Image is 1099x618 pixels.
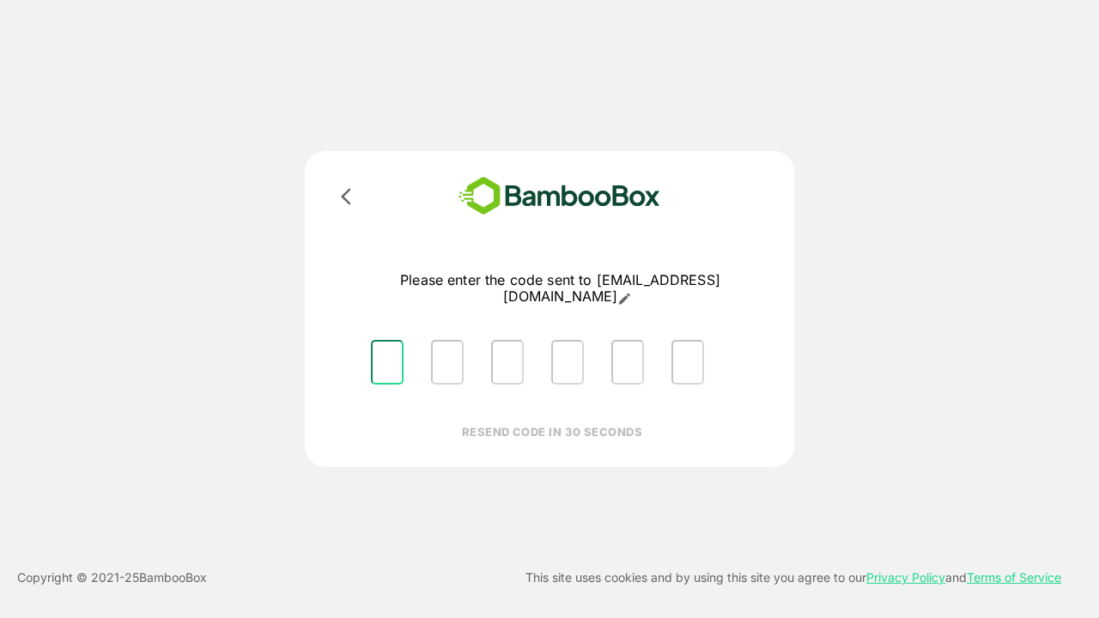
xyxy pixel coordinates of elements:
a: Privacy Policy [866,570,945,585]
input: Please enter OTP character 5 [611,340,644,385]
input: Please enter OTP character 3 [491,340,524,385]
a: Terms of Service [967,570,1061,585]
p: Copyright © 2021- 25 BambooBox [17,567,207,588]
p: Please enter the code sent to [EMAIL_ADDRESS][DOMAIN_NAME] [357,272,763,306]
input: Please enter OTP character 4 [551,340,584,385]
img: bamboobox [434,172,685,221]
input: Please enter OTP character 2 [431,340,464,385]
input: Please enter OTP character 6 [671,340,704,385]
input: Please enter OTP character 1 [371,340,404,385]
p: This site uses cookies and by using this site you agree to our and [525,567,1061,588]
